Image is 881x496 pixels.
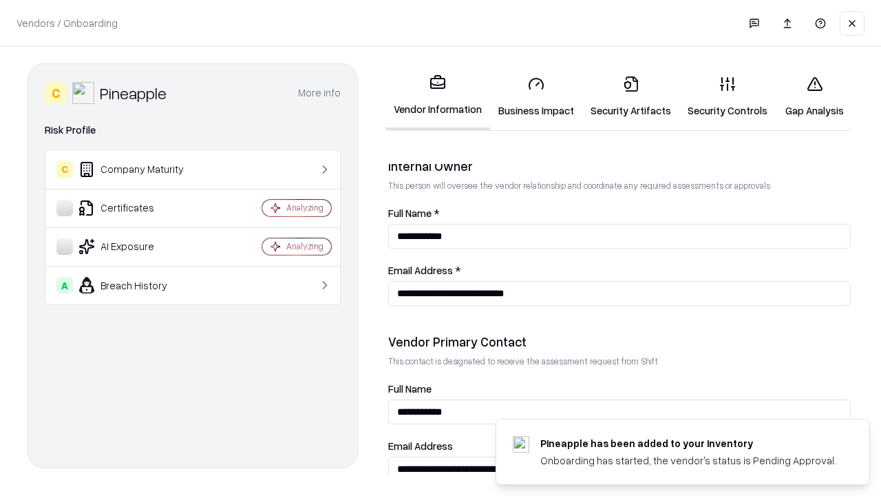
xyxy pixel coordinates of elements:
a: Vendor Information [385,63,490,130]
div: Vendor Primary Contact [388,333,851,350]
div: Onboarding has started, the vendor's status is Pending Approval. [540,453,836,468]
label: Full Name * [388,208,851,218]
img: pineappleenergy.com [513,436,529,453]
div: C [56,161,73,178]
div: Certificates [56,200,221,216]
img: Pineapple [72,82,94,104]
a: Security Controls [679,65,776,129]
a: Security Artifacts [582,65,679,129]
div: AI Exposure [56,238,221,255]
div: C [45,82,67,104]
p: This contact is designated to receive the assessment request from Shift [388,355,851,367]
label: Email Address [388,441,851,451]
p: This person will oversee the vendor relationship and coordinate any required assessments or appro... [388,180,851,192]
div: Analyzing [286,240,323,252]
div: A [56,277,73,293]
div: Internal Owner [388,158,851,174]
div: Company Maturity [56,161,221,178]
div: Pineapple [100,82,167,104]
div: Analyzing [286,202,323,214]
a: Gap Analysis [776,65,853,129]
div: Pineapple has been added to your inventory [540,436,836,451]
label: Full Name [388,384,851,394]
button: More info [298,81,341,105]
label: Email Address * [388,265,851,276]
a: Business Impact [490,65,582,129]
p: Vendors / Onboarding [17,16,118,30]
div: Breach History [56,277,221,293]
div: Risk Profile [45,122,341,138]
